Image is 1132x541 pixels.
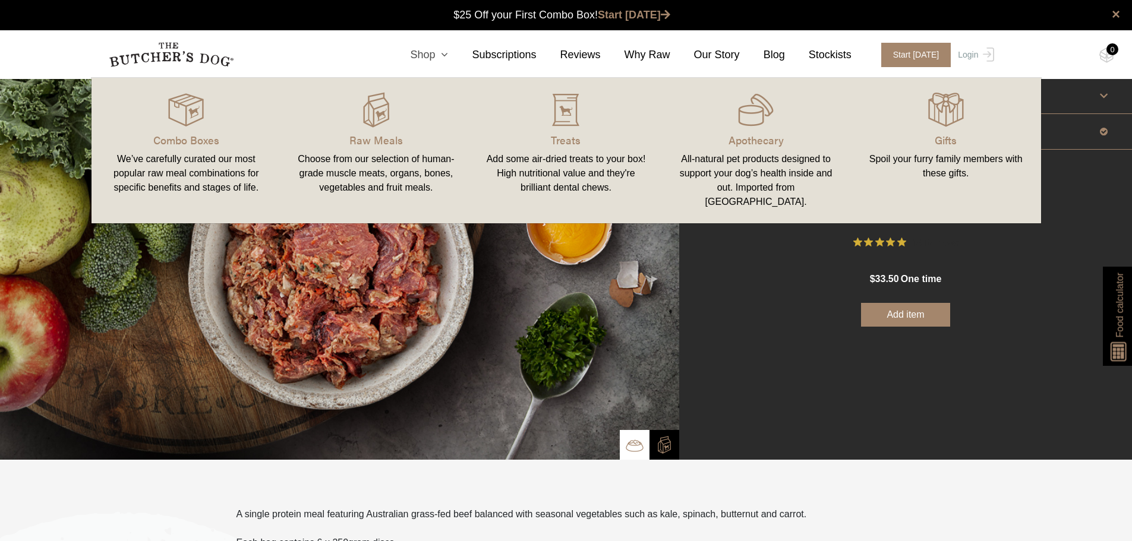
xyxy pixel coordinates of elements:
[655,436,673,454] img: TBD_Build-A-Box-2.png
[237,507,807,521] p: A single protein meal featuring Australian grass-fed beef balanced with seasonal vegetables such ...
[785,47,852,63] a: Stockists
[601,47,670,63] a: Why Raw
[853,233,958,251] button: Rated 5 out of 5 stars from 18 reviews. Jump to reviews.
[485,132,647,148] p: Treats
[740,47,785,63] a: Blog
[295,152,457,195] div: Choose from our selection of human-grade muscle meats, organs, bones, vegetables and fruit meals.
[1112,7,1120,21] a: close
[485,152,647,195] div: Add some air-dried treats to your box! High nutritional value and they're brilliant dental chews.
[670,47,740,63] a: Our Story
[281,90,471,211] a: Raw Meals Choose from our selection of human-grade muscle meats, organs, bones, vegetables and fr...
[875,274,899,284] span: 33.50
[661,90,851,211] a: Apothecary All-natural pet products designed to support your dog’s health inside and out. Importe...
[865,132,1027,148] p: Gifts
[675,152,837,209] div: All-natural pet products designed to support your dog’s health inside and out. Imported from [GEO...
[861,303,950,327] button: Add item
[626,436,644,454] img: TBD_Bowl.png
[865,152,1027,181] div: Spoil your furry family members with these gifts.
[92,90,282,211] a: Combo Boxes We’ve carefully curated our most popular raw meal combinations for specific benefits ...
[386,47,448,63] a: Shop
[675,132,837,148] p: Apothecary
[1106,43,1118,55] div: 0
[448,47,536,63] a: Subscriptions
[881,43,951,67] span: Start [DATE]
[870,274,875,284] span: $
[901,274,941,284] span: one time
[1099,48,1114,63] img: TBD_Cart-Empty.png
[955,43,994,67] a: Login
[869,43,956,67] a: Start [DATE]
[598,9,670,21] a: Start [DATE]
[537,47,601,63] a: Reviews
[106,152,267,195] div: We’ve carefully curated our most popular raw meal combinations for specific benefits and stages o...
[106,132,267,148] p: Combo Boxes
[911,233,958,251] span: 18 Reviews
[1112,273,1127,337] span: Food calculator
[851,90,1041,211] a: Gifts Spoil your furry family members with these gifts.
[295,132,457,148] p: Raw Meals
[471,90,661,211] a: Treats Add some air-dried treats to your box! High nutritional value and they're brilliant dental...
